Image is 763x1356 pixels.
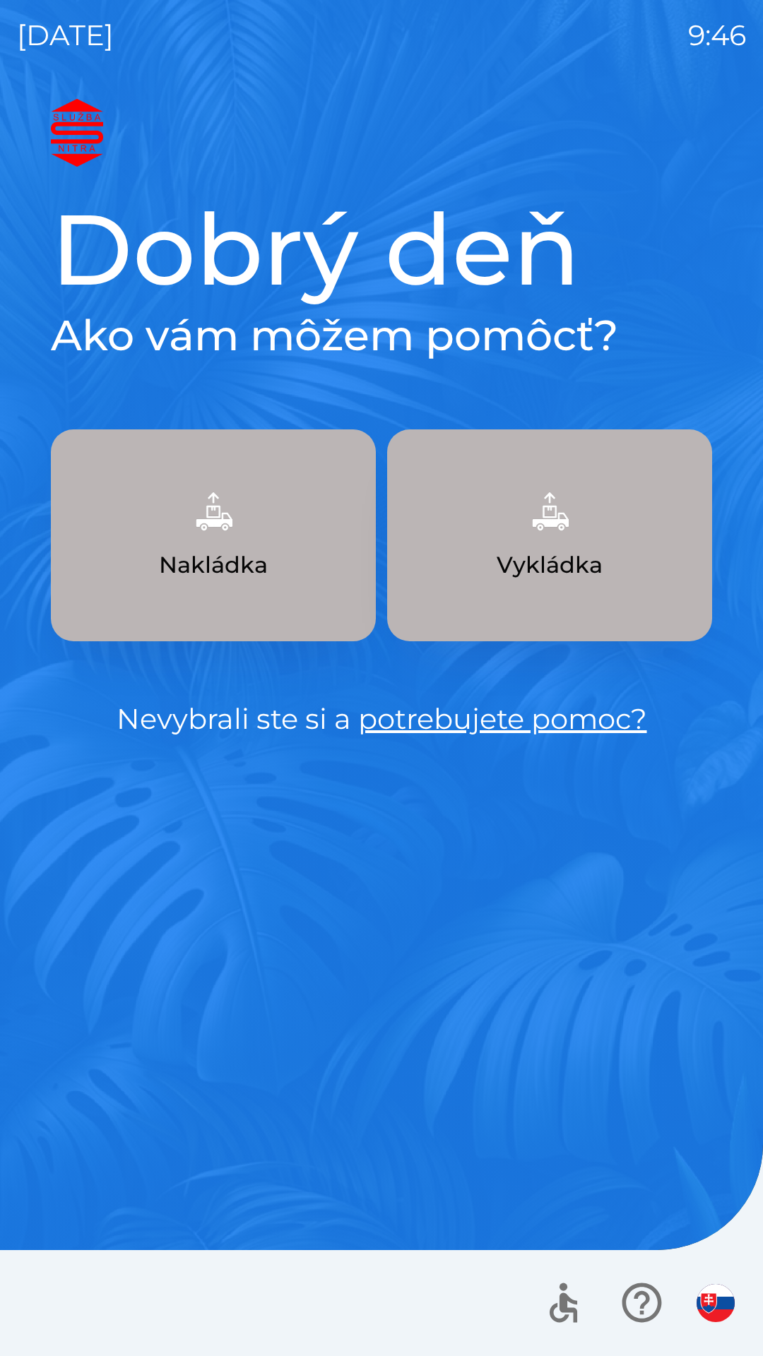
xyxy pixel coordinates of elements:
p: Nakládka [159,548,268,582]
h1: Dobrý deň [51,189,712,309]
img: sk flag [697,1284,735,1322]
p: [DATE] [17,14,114,56]
p: 9:46 [688,14,746,56]
p: Nevybrali ste si a [51,698,712,740]
img: 6e47bb1a-0e3d-42fb-b293-4c1d94981b35.png [519,480,581,542]
h2: Ako vám môžem pomôcť? [51,309,712,362]
img: 9957f61b-5a77-4cda-b04a-829d24c9f37e.png [182,480,244,542]
button: Nakládka [51,429,376,641]
p: Vykládka [497,548,603,582]
a: potrebujete pomoc? [358,701,647,736]
button: Vykládka [387,429,712,641]
img: Logo [51,99,712,167]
